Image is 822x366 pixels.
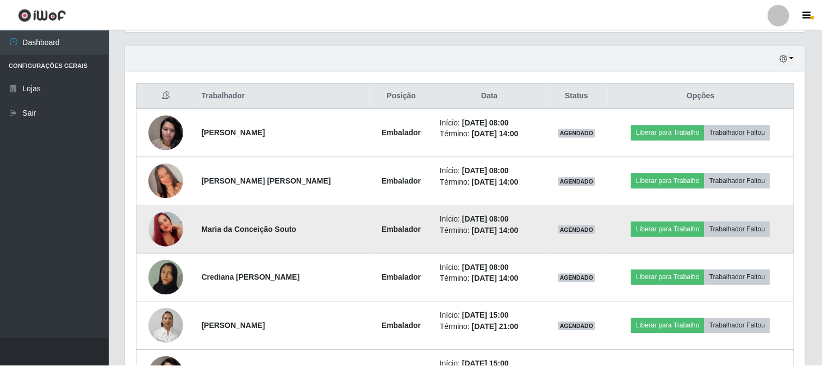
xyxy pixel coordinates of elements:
button: Trabalhador Faltou [707,270,773,285]
span: AGENDADO [560,177,598,186]
strong: Maria da Conceição Souto [202,225,297,234]
th: Posição [371,83,435,109]
time: [DATE] 14:00 [474,226,520,235]
time: [DATE] 14:00 [474,274,520,283]
strong: Crediana [PERSON_NAME] [202,273,301,282]
img: 1675303307649.jpeg [149,302,184,349]
button: Liberar para Trabalho [633,222,707,237]
button: Trabalhador Faltou [707,173,773,188]
time: [DATE] 08:00 [464,166,510,175]
li: Término: [441,128,541,140]
img: 1682608462576.jpeg [149,109,184,155]
time: [DATE] 08:00 [464,214,510,223]
li: Término: [441,225,541,236]
span: AGENDADO [560,322,598,331]
th: Data [435,83,547,109]
strong: [PERSON_NAME] [202,128,266,137]
span: AGENDADO [560,129,598,137]
button: Trabalhador Faltou [707,125,773,140]
strong: Embalador [383,225,422,234]
li: Início: [441,310,541,321]
strong: Embalador [383,128,422,137]
span: AGENDADO [560,225,598,234]
li: Início: [441,117,541,128]
th: Status [547,83,610,109]
button: Liberar para Trabalho [633,125,707,140]
strong: [PERSON_NAME] [202,321,266,330]
li: Término: [441,176,541,188]
img: 1746815738665.jpeg [149,198,184,260]
img: CoreUI Logo [18,8,66,22]
button: Trabalhador Faltou [707,222,773,237]
time: [DATE] 15:00 [464,311,510,320]
time: [DATE] 14:00 [474,178,520,186]
img: 1755289367859.jpeg [149,247,184,308]
strong: Embalador [383,321,422,330]
li: Início: [441,262,541,273]
strong: Embalador [383,176,422,185]
button: Trabalhador Faltou [707,318,773,333]
time: [DATE] 14:00 [474,129,520,138]
time: [DATE] 08:00 [464,263,510,272]
th: Trabalhador [196,83,371,109]
strong: Embalador [383,273,422,282]
span: AGENDADO [560,274,598,282]
li: Término: [441,321,541,333]
li: Término: [441,273,541,285]
strong: [PERSON_NAME] [PERSON_NAME] [202,176,332,185]
time: [DATE] 08:00 [464,118,510,127]
img: 1751455620559.jpeg [149,150,184,212]
li: Início: [441,165,541,176]
button: Liberar para Trabalho [633,173,707,188]
button: Liberar para Trabalho [633,318,707,333]
time: [DATE] 21:00 [474,323,520,331]
li: Início: [441,213,541,225]
button: Liberar para Trabalho [633,270,707,285]
th: Opções [610,83,797,109]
